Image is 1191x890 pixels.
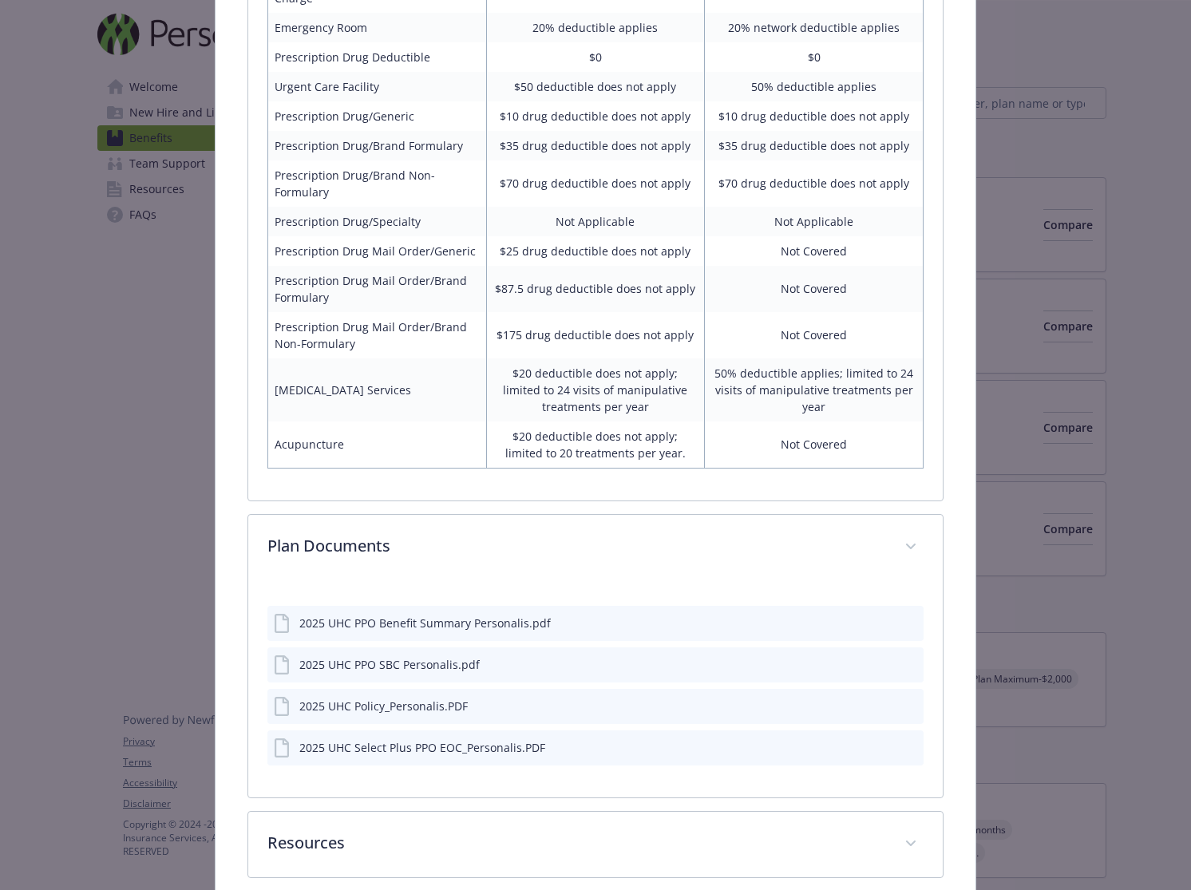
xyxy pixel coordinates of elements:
td: $0 [705,42,924,72]
td: Not Covered [705,421,924,469]
td: Prescription Drug Mail Order/Generic [267,236,486,266]
td: Not Applicable [705,207,924,236]
td: Prescription Drug/Specialty [267,207,486,236]
td: 20% network deductible applies [705,13,924,42]
button: download file [877,739,890,756]
td: $20 deductible does not apply; limited to 20 treatments per year. [486,421,705,469]
td: $25 drug deductible does not apply [486,236,705,266]
div: Plan Documents [248,515,944,580]
td: $0 [486,42,705,72]
td: Prescription Drug Mail Order/Brand Formulary [267,266,486,312]
td: Not Applicable [486,207,705,236]
td: $50 deductible does not apply [486,72,705,101]
button: download file [877,656,890,673]
td: $87.5 drug deductible does not apply [486,266,705,312]
td: Prescription Drug Deductible [267,42,486,72]
td: 50% deductible applies; limited to 24 visits of manipulative treatments per year [705,358,924,421]
td: [MEDICAL_DATA] Services [267,358,486,421]
td: $35 drug deductible does not apply [705,131,924,160]
td: Not Covered [705,312,924,358]
td: 50% deductible applies [705,72,924,101]
div: 2025 UHC PPO SBC Personalis.pdf [299,656,480,673]
td: Not Covered [705,266,924,312]
div: 2025 UHC Policy_Personalis.PDF [299,698,468,714]
td: Urgent Care Facility [267,72,486,101]
td: $70 drug deductible does not apply [486,160,705,207]
td: $175 drug deductible does not apply [486,312,705,358]
td: $10 drug deductible does not apply [705,101,924,131]
div: 2025 UHC Select Plus PPO EOC_Personalis.PDF [299,739,545,756]
td: Acupuncture [267,421,486,469]
button: preview file [903,656,917,673]
button: download file [877,698,890,714]
p: Plan Documents [267,534,886,558]
button: download file [877,615,890,631]
td: $10 drug deductible does not apply [486,101,705,131]
td: Not Covered [705,236,924,266]
td: Prescription Drug Mail Order/Brand Non-Formulary [267,312,486,358]
div: Resources [248,812,944,877]
p: Resources [267,831,886,855]
td: Prescription Drug/Brand Formulary [267,131,486,160]
td: $20 deductible does not apply; limited to 24 visits of manipulative treatments per year [486,358,705,421]
td: $70 drug deductible does not apply [705,160,924,207]
td: 20% deductible applies [486,13,705,42]
td: Prescription Drug/Brand Non-Formulary [267,160,486,207]
button: preview file [903,615,917,631]
td: $35 drug deductible does not apply [486,131,705,160]
td: Emergency Room [267,13,486,42]
button: preview file [903,739,917,756]
div: 2025 UHC PPO Benefit Summary Personalis.pdf [299,615,551,631]
td: Prescription Drug/Generic [267,101,486,131]
button: preview file [903,698,917,714]
div: Plan Documents [248,580,944,797]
